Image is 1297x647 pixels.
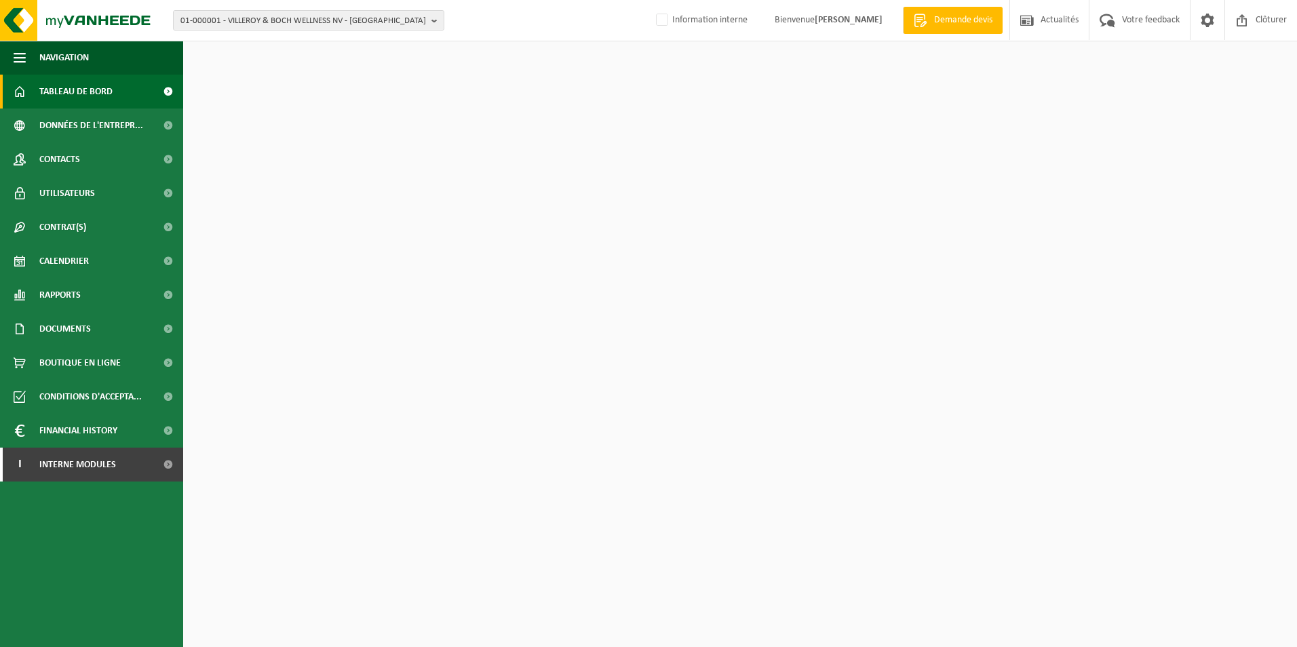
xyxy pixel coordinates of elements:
[39,312,91,346] span: Documents
[14,448,26,482] span: I
[39,448,116,482] span: Interne modules
[180,11,426,31] span: 01-000001 - VILLEROY & BOCH WELLNESS NV - [GEOGRAPHIC_DATA]
[39,41,89,75] span: Navigation
[39,142,80,176] span: Contacts
[931,14,996,27] span: Demande devis
[39,210,86,244] span: Contrat(s)
[39,346,121,380] span: Boutique en ligne
[815,15,883,25] strong: [PERSON_NAME]
[39,75,113,109] span: Tableau de bord
[39,380,142,414] span: Conditions d'accepta...
[39,244,89,278] span: Calendrier
[39,109,143,142] span: Données de l'entrepr...
[39,414,117,448] span: Financial History
[39,278,81,312] span: Rapports
[653,10,748,31] label: Information interne
[173,10,444,31] button: 01-000001 - VILLEROY & BOCH WELLNESS NV - [GEOGRAPHIC_DATA]
[903,7,1003,34] a: Demande devis
[39,176,95,210] span: Utilisateurs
